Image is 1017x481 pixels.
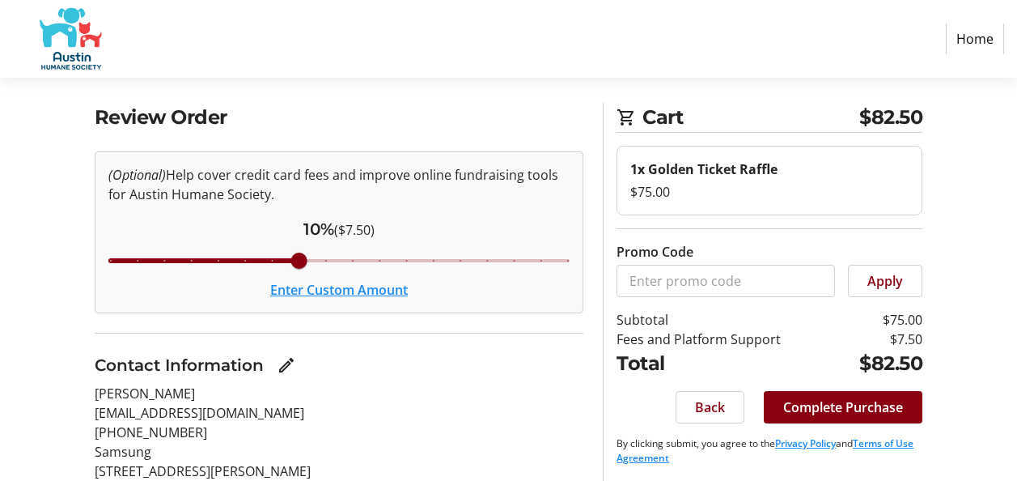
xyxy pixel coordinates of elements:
button: Back [676,391,744,424]
span: Cart [642,103,859,132]
p: Help cover credit card fees and improve online fundraising tools for Austin Humane Society. [108,165,570,204]
button: Apply [848,265,922,297]
label: Promo Code [617,242,693,262]
strong: 1x Golden Ticket Raffle [630,160,778,178]
em: (Optional) [108,166,166,184]
a: Privacy Policy [775,436,836,450]
a: Home [946,23,1004,54]
img: Austin Humane Society's Logo [13,6,128,71]
p: [PERSON_NAME] [95,384,584,403]
span: Back [695,398,725,417]
td: $82.50 [837,349,922,378]
button: Complete Purchase [764,391,922,424]
a: Terms of Use Agreement [617,436,913,465]
td: Fees and Platform Support [617,330,837,349]
h2: Review Order [95,103,584,132]
button: Enter Custom Amount [270,280,408,300]
p: [STREET_ADDRESS][PERSON_NAME] [95,462,584,481]
h3: Contact Information [95,353,264,377]
p: [EMAIL_ADDRESS][DOMAIN_NAME] [95,403,584,423]
div: ($7.50) [108,217,570,241]
td: Subtotal [617,310,837,330]
span: Complete Purchase [783,398,903,417]
input: Enter promo code [617,265,835,297]
td: Total [617,349,837,378]
td: $7.50 [837,330,922,349]
span: 10% [303,219,334,239]
div: $75.00 [630,182,909,202]
p: By clicking submit, you agree to the and [617,436,922,466]
span: Apply [867,271,903,291]
span: $82.50 [859,103,922,132]
td: $75.00 [837,310,922,330]
p: [PHONE_NUMBER] [95,423,584,442]
button: Edit Contact Information [270,349,303,381]
p: Samsung [95,442,584,462]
